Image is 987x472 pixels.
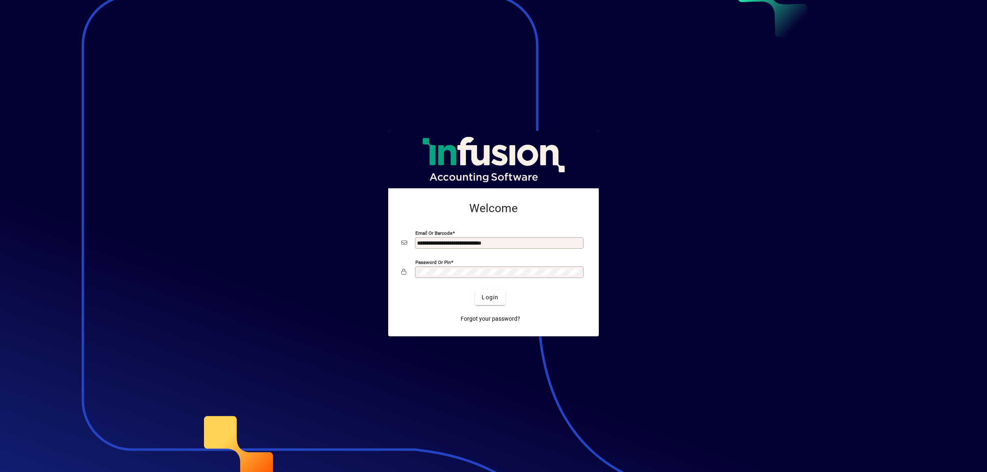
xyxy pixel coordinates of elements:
[475,290,505,305] button: Login
[401,201,586,215] h2: Welcome
[482,293,498,302] span: Login
[415,259,451,265] mat-label: Password or Pin
[457,312,524,326] a: Forgot your password?
[461,315,520,323] span: Forgot your password?
[415,230,452,236] mat-label: Email or Barcode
